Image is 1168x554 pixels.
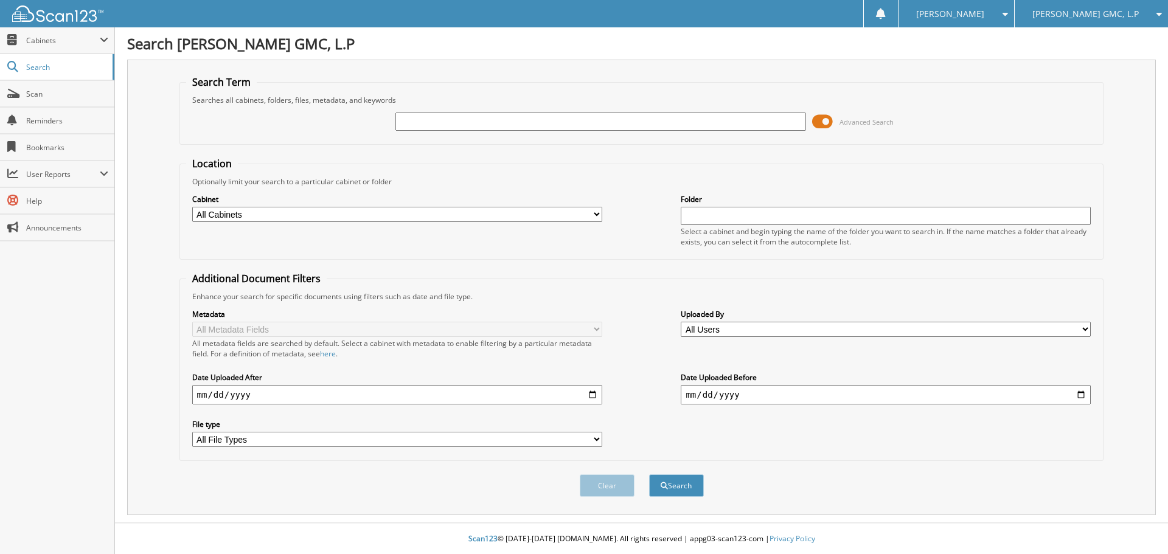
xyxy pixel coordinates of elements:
span: [PERSON_NAME] [916,10,984,18]
legend: Additional Document Filters [186,272,327,285]
label: Date Uploaded Before [681,372,1091,383]
a: Privacy Policy [770,533,815,544]
button: Clear [580,474,634,497]
img: scan123-logo-white.svg [12,5,103,22]
span: Reminders [26,116,108,126]
legend: Search Term [186,75,257,89]
span: Help [26,196,108,206]
span: Bookmarks [26,142,108,153]
span: Advanced Search [839,117,894,126]
label: File type [192,419,602,429]
label: Cabinet [192,194,602,204]
span: Search [26,62,106,72]
label: Metadata [192,309,602,319]
div: Searches all cabinets, folders, files, metadata, and keywords [186,95,1097,105]
span: Announcements [26,223,108,233]
div: Optionally limit your search to a particular cabinet or folder [186,176,1097,187]
label: Uploaded By [681,309,1091,319]
h1: Search [PERSON_NAME] GMC, L.P [127,33,1156,54]
span: Scan123 [468,533,498,544]
span: Scan [26,89,108,99]
div: © [DATE]-[DATE] [DOMAIN_NAME]. All rights reserved | appg03-scan123-com | [115,524,1168,554]
span: User Reports [26,169,100,179]
legend: Location [186,157,238,170]
input: start [192,385,602,404]
div: Select a cabinet and begin typing the name of the folder you want to search in. If the name match... [681,226,1091,247]
input: end [681,385,1091,404]
div: Enhance your search for specific documents using filters such as date and file type. [186,291,1097,302]
span: Cabinets [26,35,100,46]
span: [PERSON_NAME] GMC, L.P [1032,10,1139,18]
label: Date Uploaded After [192,372,602,383]
button: Search [649,474,704,497]
div: All metadata fields are searched by default. Select a cabinet with metadata to enable filtering b... [192,338,602,359]
a: here [320,348,336,359]
label: Folder [681,194,1091,204]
